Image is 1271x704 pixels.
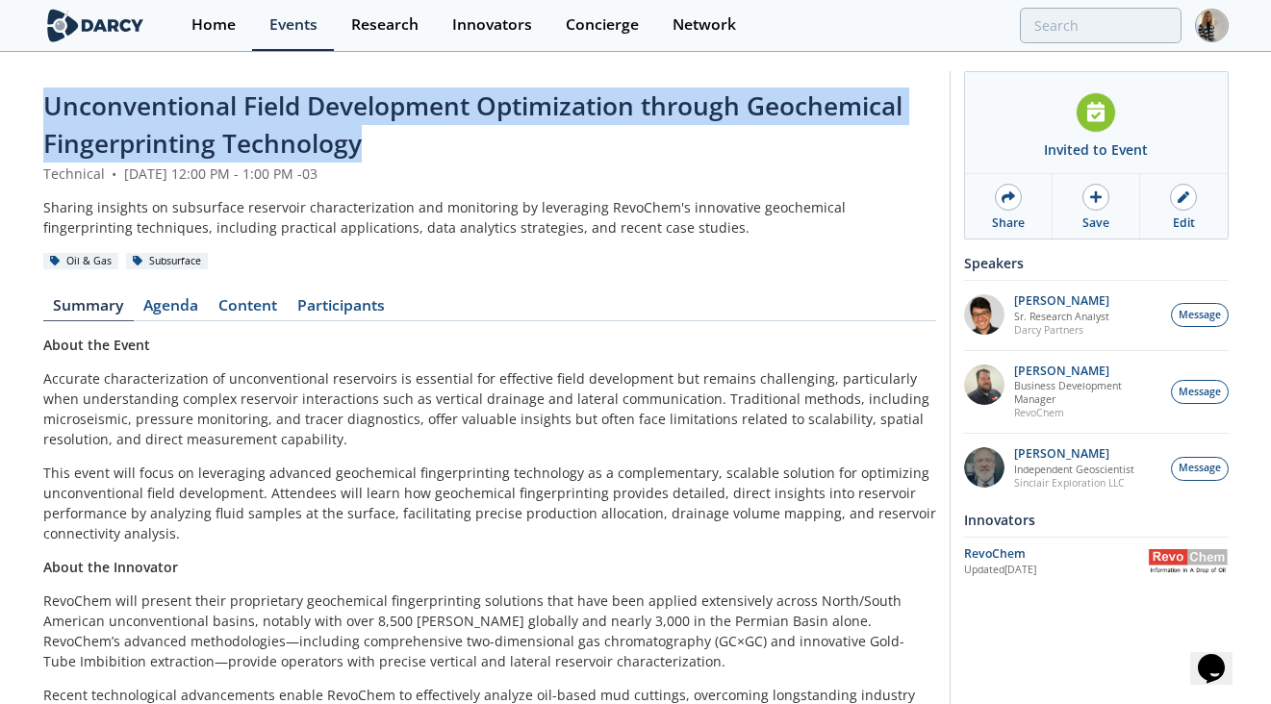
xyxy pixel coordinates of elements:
[1082,214,1109,232] div: Save
[1190,627,1252,685] iframe: chat widget
[964,563,1148,578] div: Updated [DATE]
[191,17,236,33] div: Home
[964,545,1148,563] div: RevoChem
[1014,447,1134,461] p: [PERSON_NAME]
[1014,379,1160,406] p: Business Development Manager
[1014,406,1160,419] p: RevoChem
[1179,461,1221,476] span: Message
[964,447,1004,488] img: 790b61d6-77b3-4134-8222-5cb555840c93
[964,294,1004,335] img: pfbUXw5ZTiaeWmDt62ge
[992,214,1025,232] div: Share
[1014,476,1134,490] p: Sinclair Exploration LLC
[1014,294,1109,308] p: [PERSON_NAME]
[1014,310,1109,323] p: Sr. Research Analyst
[1179,308,1221,323] span: Message
[964,365,1004,405] img: 2k2ez1SvSiOh3gKHmcgF
[109,164,120,183] span: •
[43,463,936,543] p: This event will focus on leveraging advanced geochemical fingerprinting technology as a complemen...
[209,298,288,321] a: Content
[126,253,209,270] div: Subsurface
[1044,139,1148,160] div: Invited to Event
[43,163,936,184] div: Technical [DATE] 12:00 PM - 1:00 PM -03
[673,17,736,33] div: Network
[566,17,639,33] div: Concierge
[43,9,148,42] img: logo-wide.svg
[43,88,902,161] span: Unconventional Field Development Optimization through Geochemical Fingerprinting Technology
[1179,385,1221,400] span: Message
[1020,8,1182,43] input: Advanced Search
[43,591,936,671] p: RevoChem will present their proprietary geochemical fingerprinting solutions that have been appli...
[43,253,119,270] div: Oil & Gas
[43,368,936,449] p: Accurate characterization of unconventional reservoirs is essential for effective field developme...
[1171,380,1229,404] button: Message
[43,558,178,576] strong: About the Innovator
[1014,365,1160,378] p: [PERSON_NAME]
[964,246,1229,280] div: Speakers
[1148,549,1229,573] img: RevoChem
[43,298,134,321] a: Summary
[269,17,318,33] div: Events
[43,197,936,238] div: Sharing insights on subsurface reservoir characterization and monitoring by leveraging RevoChem's...
[1195,9,1229,42] img: Profile
[1014,323,1109,337] p: Darcy Partners
[43,336,150,354] strong: About the Event
[1171,457,1229,481] button: Message
[134,298,209,321] a: Agenda
[1140,174,1227,239] a: Edit
[964,544,1229,578] a: RevoChem Updated[DATE] RevoChem
[1171,303,1229,327] button: Message
[452,17,532,33] div: Innovators
[351,17,419,33] div: Research
[288,298,395,321] a: Participants
[1173,214,1195,232] div: Edit
[1014,463,1134,476] p: Independent Geoscientist
[964,503,1229,537] div: Innovators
